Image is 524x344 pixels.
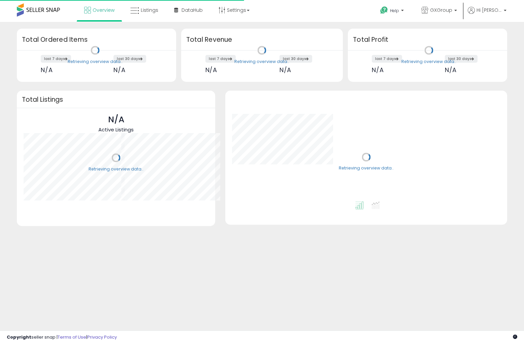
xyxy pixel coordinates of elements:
span: GXGroup [430,7,452,13]
div: Retrieving overview data.. [234,59,289,65]
div: Retrieving overview data.. [89,166,143,172]
span: Listings [141,7,158,13]
i: Get Help [380,6,388,14]
div: Retrieving overview data.. [339,165,394,171]
span: DataHub [182,7,203,13]
div: Retrieving overview data.. [401,59,456,65]
a: Help [375,1,411,22]
div: Retrieving overview data.. [68,59,123,65]
span: Overview [93,7,114,13]
span: Hi [PERSON_NAME] [477,7,502,13]
a: Hi [PERSON_NAME] [468,7,506,22]
span: Help [390,8,399,13]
